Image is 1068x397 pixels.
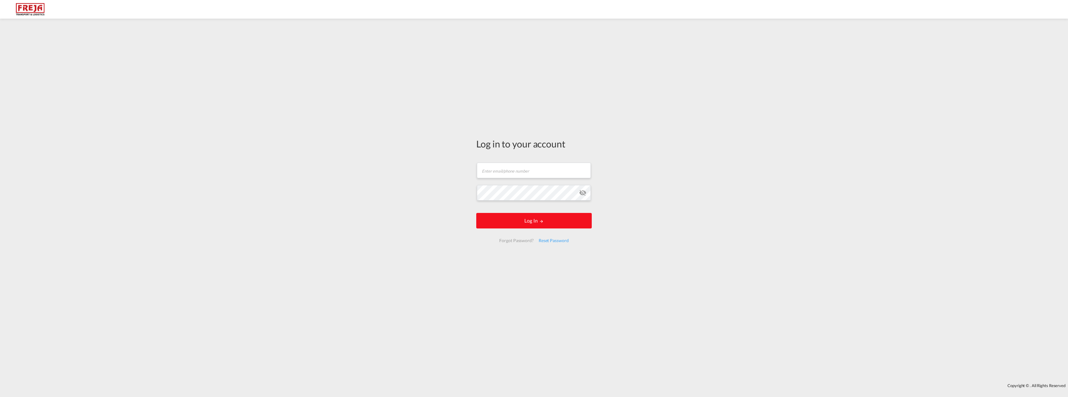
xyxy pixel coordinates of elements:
[579,189,586,196] md-icon: icon-eye-off
[9,2,51,16] img: 586607c025bf11f083711d99603023e7.png
[536,235,571,246] div: Reset Password
[477,163,591,178] input: Enter email/phone number
[497,235,536,246] div: Forgot Password?
[476,137,592,150] div: Log in to your account
[476,213,592,228] button: LOGIN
